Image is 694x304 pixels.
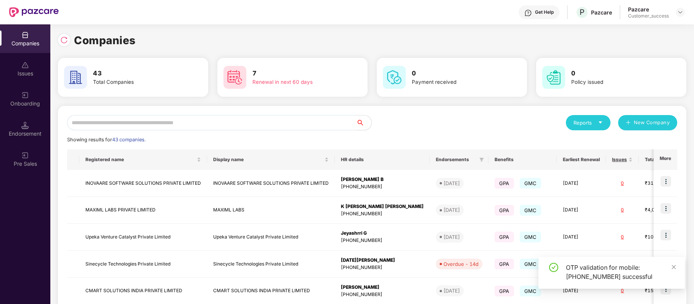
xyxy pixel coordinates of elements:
span: P [580,8,585,17]
div: ₹4,01,884.4 [645,206,683,214]
div: ₹10,09,254 [645,234,683,241]
td: [DATE] [557,197,606,224]
img: New Pazcare Logo [9,7,59,17]
img: svg+xml;base64,PHN2ZyBpZD0iRHJvcGRvd24tMzJ4MzIiIHhtbG5zPSJodHRwOi8vd3d3LnczLm9yZy8yMDAwL3N2ZyIgd2... [677,9,683,15]
span: check-circle [549,263,558,272]
span: New Company [634,119,670,126]
div: Customer_success [628,13,669,19]
div: Pazcare [591,9,612,16]
div: Pazcare [628,6,669,13]
span: caret-down [598,120,603,125]
div: Total Companies [93,78,183,86]
span: GMC [520,205,541,216]
h3: 7 [252,69,342,78]
div: Policy issued [571,78,661,86]
div: Get Help [535,9,554,15]
div: Renewal in next 60 days [252,78,342,86]
div: [PERSON_NAME] [341,284,424,291]
div: [PERSON_NAME] B [341,176,424,183]
div: [DATE] [443,206,460,214]
span: Display name [213,157,323,163]
div: [PHONE_NUMBER] [341,237,424,244]
div: [DATE][PERSON_NAME] [341,257,424,264]
td: Upeka Venture Catalyst Private Limited [207,224,335,251]
span: GPA [495,259,514,269]
span: GMC [520,232,541,242]
img: svg+xml;base64,PHN2ZyB4bWxucz0iaHR0cDovL3d3dy53My5vcmcvMjAwMC9zdmciIHdpZHRoPSI2MCIgaGVpZ2h0PSI2MC... [383,66,406,89]
div: 0 [612,234,633,241]
img: svg+xml;base64,PHN2ZyB3aWR0aD0iMjAiIGhlaWdodD0iMjAiIHZpZXdCb3g9IjAgMCAyMCAyMCIgZmlsbD0ibm9uZSIgeG... [21,91,29,99]
img: svg+xml;base64,PHN2ZyB4bWxucz0iaHR0cDovL3d3dy53My5vcmcvMjAwMC9zdmciIHdpZHRoPSI2MCIgaGVpZ2h0PSI2MC... [223,66,246,89]
td: Sinecycle Technologies Private Limited [79,251,207,278]
span: 43 companies. [112,137,146,142]
div: [DATE] [443,179,460,187]
div: [DATE] [443,233,460,241]
span: close [671,264,676,270]
div: Jeyashrri G [341,230,424,237]
img: icon [660,203,671,214]
button: search [356,115,372,130]
span: GPA [495,286,514,296]
h1: Companies [74,32,136,49]
div: ₹31,50,715.64 [645,180,683,187]
button: plusNew Company [618,115,677,130]
div: [DATE] [443,287,460,294]
td: [DATE] [557,251,606,278]
div: [PHONE_NUMBER] [341,264,424,271]
div: OTP validation for mobile: [PHONE_NUMBER] successful [566,263,676,281]
td: MAXIML LABS [207,197,335,224]
th: Registered name [79,149,207,170]
span: Total Premium [645,157,677,163]
td: [DATE] [557,170,606,197]
img: svg+xml;base64,PHN2ZyB4bWxucz0iaHR0cDovL3d3dy53My5vcmcvMjAwMC9zdmciIHdpZHRoPSI2MCIgaGVpZ2h0PSI2MC... [542,66,565,89]
div: Payment received [412,78,502,86]
div: 0 [612,206,633,214]
h3: 0 [571,69,661,78]
img: svg+xml;base64,PHN2ZyBpZD0iUmVsb2FkLTMyeDMyIiB4bWxucz0iaHR0cDovL3d3dy53My5vcmcvMjAwMC9zdmciIHdpZH... [60,36,68,44]
img: svg+xml;base64,PHN2ZyB4bWxucz0iaHR0cDovL3d3dy53My5vcmcvMjAwMC9zdmciIHdpZHRoPSI2MCIgaGVpZ2h0PSI2MC... [64,66,87,89]
td: Upeka Venture Catalyst Private Limited [79,224,207,251]
div: Overdue - 14d [443,260,479,268]
td: Sinecycle Technologies Private Limited [207,251,335,278]
th: Benefits [488,149,557,170]
h3: 43 [93,69,183,78]
span: Showing results for [67,137,146,142]
span: GMC [520,286,541,296]
h3: 0 [412,69,502,78]
td: MAXIML LABS PRIVATE LIMITED [79,197,207,224]
span: search [356,120,371,126]
span: GPA [495,232,514,242]
th: Total Premium [639,149,689,170]
span: Endorsements [436,157,476,163]
span: plus [626,120,631,126]
th: Issues [606,149,639,170]
td: INOVAARE SOFTWARE SOLUTIONS PRIVATE LIMITED [207,170,335,197]
div: [PHONE_NUMBER] [341,210,424,218]
span: filter [479,157,484,162]
span: GPA [495,205,514,216]
span: GMC [520,259,541,269]
td: [DATE] [557,224,606,251]
div: [PHONE_NUMBER] [341,183,424,190]
img: svg+xml;base64,PHN2ZyB3aWR0aD0iMTQuNSIgaGVpZ2h0PSIxNC41IiB2aWV3Qm94PSIwIDAgMTYgMTYiIGZpbGw9Im5vbm... [21,122,29,129]
div: 0 [612,180,633,187]
div: Reports [574,119,603,126]
div: K [PERSON_NAME] [PERSON_NAME] [341,203,424,210]
th: Earliest Renewal [557,149,606,170]
td: INOVAARE SOFTWARE SOLUTIONS PRIVATE LIMITED [79,170,207,197]
img: svg+xml;base64,PHN2ZyBpZD0iSXNzdWVzX2Rpc2FibGVkIiB4bWxucz0iaHR0cDovL3d3dy53My5vcmcvMjAwMC9zdmciIH... [21,61,29,69]
th: Display name [207,149,335,170]
span: filter [478,155,485,164]
img: svg+xml;base64,PHN2ZyBpZD0iQ29tcGFuaWVzIiB4bWxucz0iaHR0cDovL3d3dy53My5vcmcvMjAwMC9zdmciIHdpZHRoPS... [21,31,29,39]
span: GPA [495,178,514,189]
th: HR details [335,149,430,170]
span: Issues [612,157,627,163]
img: svg+xml;base64,PHN2ZyBpZD0iSGVscC0zMngzMiIgeG1sbnM9Imh0dHA6Ly93d3cudzMub3JnLzIwMDAvc3ZnIiB3aWR0aD... [524,9,532,17]
img: icon [660,176,671,187]
div: [PHONE_NUMBER] [341,291,424,298]
span: GMC [520,178,541,189]
th: More [654,149,677,170]
img: icon [660,230,671,240]
img: svg+xml;base64,PHN2ZyB3aWR0aD0iMjAiIGhlaWdodD0iMjAiIHZpZXdCb3g9IjAgMCAyMCAyMCIgZmlsbD0ibm9uZSIgeG... [21,152,29,159]
span: Registered name [85,157,195,163]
